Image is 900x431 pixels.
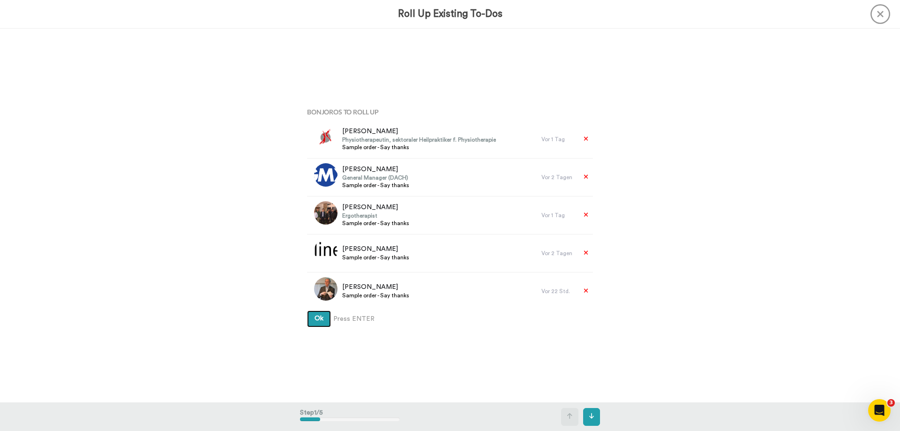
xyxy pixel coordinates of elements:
div: Vor 2 Tagen [541,250,574,257]
span: Ergotherapist [342,212,409,219]
span: Press ENTER [333,314,375,324]
span: [PERSON_NAME] [342,244,409,254]
div: Vor 1 Tag [541,212,574,219]
div: Vor 2 Tagen [541,174,574,181]
span: Physiotherapeutin, sektoraler Heilpraktiker f. Physiotherapie [342,136,496,144]
h4: Bonjoros To Roll Up [307,108,593,115]
span: Sample order - Say thanks [342,254,409,261]
iframe: Intercom live chat [868,399,891,422]
span: Sample order - Say thanks [342,292,409,299]
span: [PERSON_NAME] [342,127,496,136]
div: Vor 1 Tag [541,136,574,143]
span: [PERSON_NAME] [342,282,409,292]
span: Sample order - Say thanks [342,219,409,227]
img: 5b91fe4f-97a2-444e-b65f-efa9723377ce.jpg [314,277,337,301]
span: Sample order - Say thanks [342,181,409,189]
div: Vor 22 Std. [541,287,574,295]
img: a7393ac8-3c4a-4d1a-a988-20b687e52fbb.jpg [314,201,337,225]
img: f62551d4-4269-454f-8362-7dc66f67d9e4.png [314,163,337,187]
span: [PERSON_NAME] [342,203,409,212]
img: 0020d19f-f8e1-4a17-b3ce-f3900b301689.png [314,125,337,149]
h3: Roll Up Existing To-Dos [398,8,502,19]
span: 3 [887,399,895,407]
button: Ok [307,310,331,327]
span: Ok [315,315,323,322]
span: General Manager (DACH) [342,174,409,181]
span: [PERSON_NAME] [342,165,409,174]
div: Step 1 / 5 [300,403,400,431]
span: Sample order - Say thanks [342,144,496,151]
img: 8489ae6f-996b-44f0-94a6-ca706b7078b7.png [314,239,337,263]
